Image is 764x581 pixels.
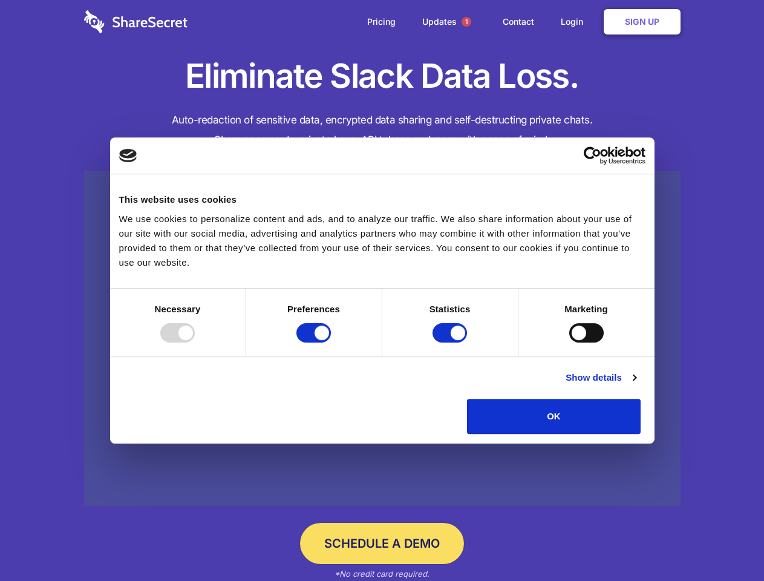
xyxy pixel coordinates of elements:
strong: Necessary [155,304,201,314]
a: Sign Up [604,9,681,34]
a: Login [549,3,601,41]
span: 1 [462,17,471,27]
strong: Preferences [287,304,340,314]
div: We use cookies to personalize content and ads, and to analyze our traffic. We also share informat... [119,212,645,270]
strong: Marketing [564,304,608,314]
div: This website uses cookies [119,192,645,207]
a: Show details [566,370,636,385]
a: Contact [491,3,546,41]
img: logo [119,149,137,162]
a: Pricing [355,3,408,41]
a: Schedule a Demo [300,523,464,564]
h1: Eliminate Slack Data Loss. [84,54,681,98]
strong: Statistics [429,304,471,314]
a: Wistia video thumbnail [84,171,681,507]
em: *No credit card required. [335,569,429,579]
button: OK [467,399,641,434]
img: logo-wordmark-white-trans-d4663122ce5f474addd5e946df7df03e33cb6a1c49d2221995e7729f52c070b2.svg [84,10,188,33]
h4: Auto-redaction of sensitive data, encrypted data sharing and self-destructing private chats. Shar... [84,110,681,150]
a: Usercentrics Cookiebot - opens in a new window [540,146,645,165]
